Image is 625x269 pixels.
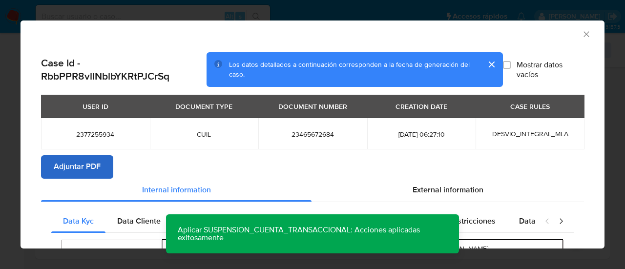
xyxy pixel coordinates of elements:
div: DOCUMENT NUMBER [272,99,353,115]
td: [EMAIL_ADDRESS][DOMAIN_NAME] [307,240,562,257]
div: USER ID [77,99,114,115]
span: External information [413,185,483,196]
button: Adjuntar PDF [41,155,113,179]
div: closure-recommendation-modal [21,21,604,248]
td: Email [163,240,243,258]
div: Detailed internal info [51,209,535,233]
span: Data Casos [184,215,225,227]
span: CUIL [162,130,247,139]
span: Mostrar datos vacíos [517,60,584,80]
span: 23465672684 [270,130,355,139]
span: 2377255934 [53,130,138,139]
div: Detailed info [41,179,584,202]
span: Data Kyc [63,215,94,227]
span: [DATE] 06:27:10 [379,130,464,139]
span: Adjuntar PDF [54,156,101,178]
button: cerrar [479,53,503,76]
span: Data Cliente [117,215,161,227]
div: CREATION DATE [390,99,453,115]
div: DOCUMENT TYPE [169,99,238,115]
h2: Case Id - RbbPPR8vlINblbYKRtPJCrSq [41,57,207,83]
span: Los datos detallados a continuación corresponden a la fecha de generación del caso. [229,60,470,80]
span: Data Documentacion [333,215,406,227]
span: Internal information [142,185,211,196]
button: Cerrar ventana [582,29,590,38]
span: Data Restricciones [430,215,496,227]
span: DESVIO_INTEGRAL_MLA [492,129,568,139]
div: CASE RULES [504,99,556,115]
input: Mostrar datos vacíos [503,61,511,69]
span: Data Publicaciones [519,215,586,227]
span: Data Listas Y Pep [248,215,310,227]
td: Address [243,240,307,257]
